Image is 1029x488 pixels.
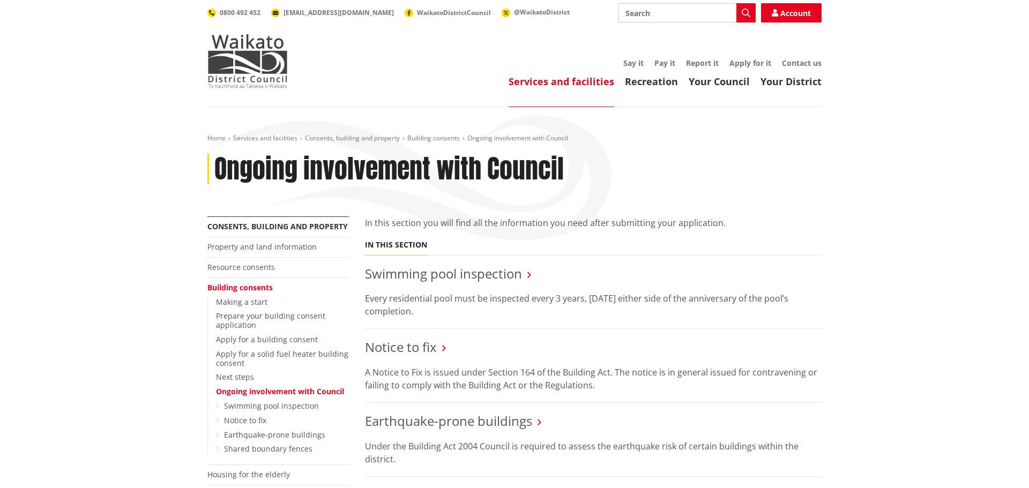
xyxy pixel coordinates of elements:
[467,133,568,142] span: Ongoing involvement with Council
[224,401,319,411] a: Swimming pool inspection
[514,7,570,17] span: @WaikatoDistrict
[686,58,719,68] a: Report it
[365,241,427,250] h5: In this section
[365,338,437,356] a: Notice to fix
[216,311,325,330] a: Prepare your building consent application
[233,133,297,142] a: Services and facilities
[760,75,822,88] a: Your District
[207,8,260,17] a: 0800 492 452
[207,134,822,143] nav: breadcrumb
[761,3,822,22] a: Account
[207,34,288,88] img: Waikato District Council - Te Kaunihera aa Takiwaa o Waikato
[502,7,570,17] a: @WaikatoDistrict
[207,133,226,142] a: Home
[216,386,344,396] a: Ongoing involvement with Council
[365,292,822,318] p: Every residential pool must be inspected every 3 years, [DATE] either side of the anniversary of ...
[224,430,325,440] a: Earthquake-prone buildings
[207,242,317,252] a: Property and land information
[216,372,254,382] a: Next steps
[625,75,678,88] a: Recreation
[284,8,394,17] span: [EMAIL_ADDRESS][DOMAIN_NAME]
[224,415,266,425] a: Notice to fix
[405,8,491,17] a: WaikatoDistrictCouncil
[782,58,822,68] a: Contact us
[207,282,273,292] a: Building consents
[689,75,750,88] a: Your Council
[509,75,614,88] a: Services and facilities
[365,265,522,282] a: Swimming pool inspection
[216,349,348,368] a: Apply for a solid fuel heater building consent​
[407,133,460,142] a: Building consents
[618,3,756,22] input: Search input
[365,366,822,392] p: A Notice to Fix is issued under Section 164 of the Building Act. The notice is in general issued ...
[365,412,532,430] a: Earthquake-prone buildings
[623,58,644,68] a: Say it
[654,58,675,68] a: Pay it
[216,334,318,344] a: Apply for a building consent
[729,58,771,68] a: Apply for it
[271,8,394,17] a: [EMAIL_ADDRESS][DOMAIN_NAME]
[216,297,267,307] a: Making a start
[214,154,564,185] h1: Ongoing involvement with Council
[207,469,290,479] a: Housing for the elderly
[365,216,822,229] p: In this section you will find all the information you need after submitting your application.
[224,444,312,454] a: Shared boundary fences
[207,221,348,231] a: Consents, building and property
[365,440,822,466] p: Under the Building Act 2004 Council is required to assess the earthquake risk of certain building...
[305,133,400,142] a: Consents, building and property
[417,8,491,17] span: WaikatoDistrictCouncil
[220,8,260,17] span: 0800 492 452
[207,262,275,272] a: Resource consents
